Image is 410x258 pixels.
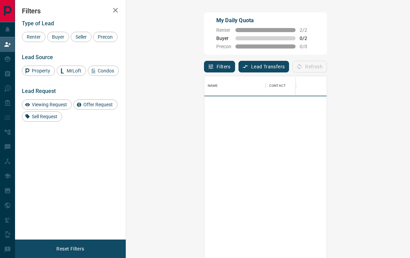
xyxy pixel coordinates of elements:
[204,76,266,95] div: Name
[47,32,69,42] div: Buyer
[266,76,320,95] div: Contact
[29,68,53,73] span: Property
[216,27,231,33] span: Renter
[208,76,218,95] div: Name
[204,61,235,72] button: Filters
[300,44,315,49] span: 0 / 0
[22,111,62,122] div: Sell Request
[88,66,119,76] div: Condos
[22,7,119,15] h2: Filters
[238,61,289,72] button: Lead Transfers
[29,102,69,107] span: Viewing Request
[57,66,86,76] div: MrLoft
[95,34,115,40] span: Precon
[81,102,115,107] span: Offer Request
[269,76,286,95] div: Contact
[22,32,45,42] div: Renter
[64,68,84,73] span: MrLoft
[300,27,315,33] span: 2 / 2
[216,36,231,41] span: Buyer
[93,32,118,42] div: Precon
[22,20,54,27] span: Type of Lead
[216,44,231,49] span: Precon
[52,243,88,255] button: Reset Filters
[300,36,315,41] span: 0 / 2
[22,66,55,76] div: Property
[73,34,89,40] span: Seller
[73,99,118,110] div: Offer Request
[22,99,72,110] div: Viewing Request
[24,34,43,40] span: Renter
[29,114,60,119] span: Sell Request
[50,34,67,40] span: Buyer
[216,16,315,25] p: My Daily Quota
[95,68,117,73] span: Condos
[22,54,53,60] span: Lead Source
[22,88,56,94] span: Lead Request
[71,32,92,42] div: Seller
